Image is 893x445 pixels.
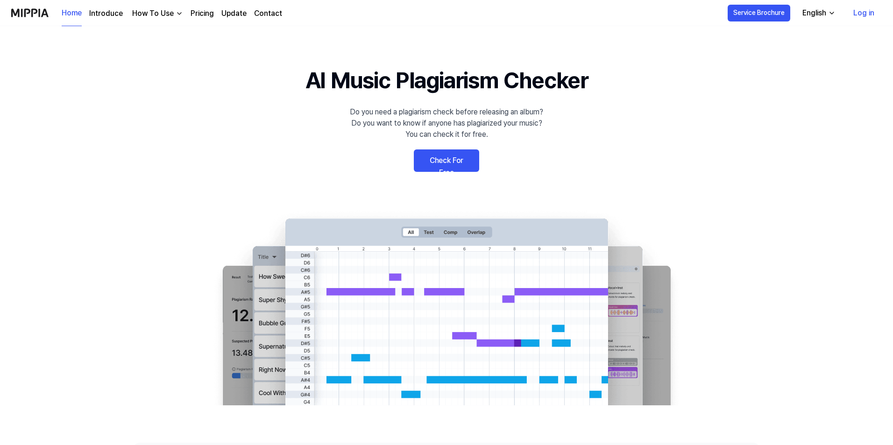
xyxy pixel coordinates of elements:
[801,7,828,19] div: English
[130,8,176,19] div: How To Use
[795,4,841,22] button: English
[728,5,790,21] button: Service Brochure
[350,106,543,140] div: Do you need a plagiarism check before releasing an album? Do you want to know if anyone has plagi...
[221,8,247,19] a: Update
[414,149,479,172] a: Check For Free
[305,64,588,97] h1: AI Music Plagiarism Checker
[191,8,214,19] a: Pricing
[254,8,282,19] a: Contact
[204,209,689,405] img: main Image
[130,8,183,19] button: How To Use
[89,8,123,19] a: Introduce
[62,0,82,26] a: Home
[176,10,183,17] img: down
